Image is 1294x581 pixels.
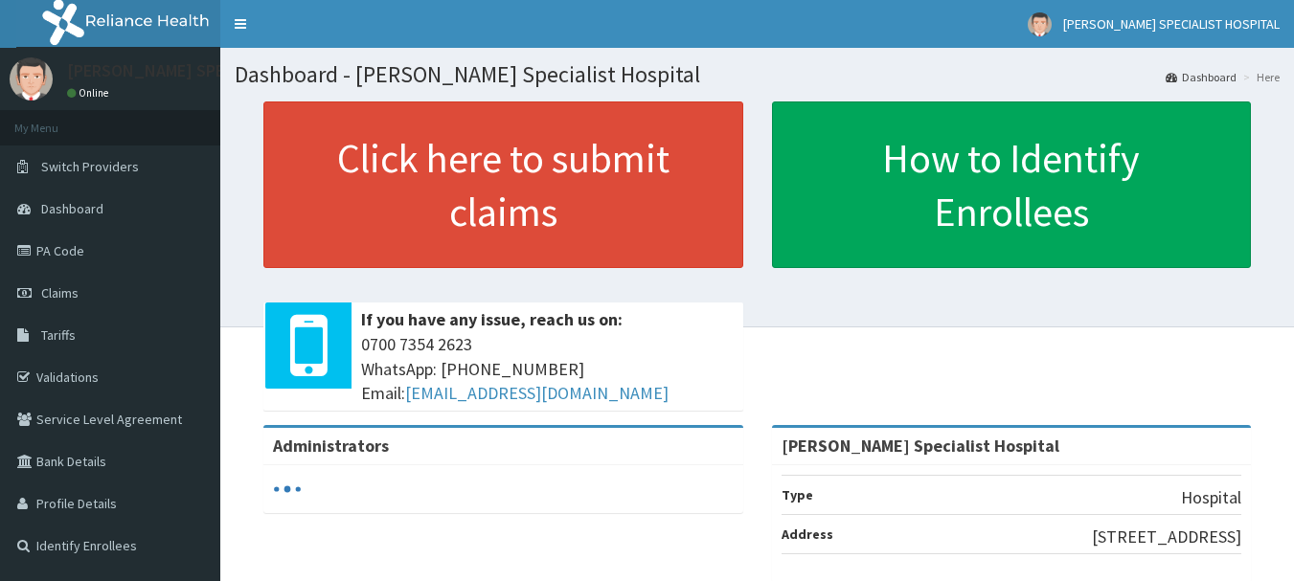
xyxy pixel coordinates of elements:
b: Type [782,486,813,503]
span: [PERSON_NAME] SPECIALIST HOSPITAL [1063,15,1280,33]
span: Tariffs [41,326,76,344]
a: Dashboard [1166,69,1237,85]
a: How to Identify Enrollees [772,101,1252,268]
span: Dashboard [41,200,103,217]
strong: [PERSON_NAME] Specialist Hospital [782,435,1059,457]
span: Claims [41,284,79,302]
img: User Image [10,57,53,101]
img: User Image [1028,12,1052,36]
svg: audio-loading [273,475,302,503]
a: [EMAIL_ADDRESS][DOMAIN_NAME] [405,382,669,404]
span: 0700 7354 2623 WhatsApp: [PHONE_NUMBER] Email: [361,332,734,406]
p: [PERSON_NAME] SPECIALIST HOSPITAL [67,62,360,79]
b: If you have any issue, reach us on: [361,308,623,330]
span: Switch Providers [41,158,139,175]
li: Here [1238,69,1280,85]
p: Hospital [1181,485,1241,510]
h1: Dashboard - [PERSON_NAME] Specialist Hospital [235,62,1280,87]
b: Administrators [273,435,389,457]
a: Online [67,86,113,100]
p: [STREET_ADDRESS] [1092,525,1241,549]
b: Address [782,525,833,543]
a: Click here to submit claims [263,101,743,268]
